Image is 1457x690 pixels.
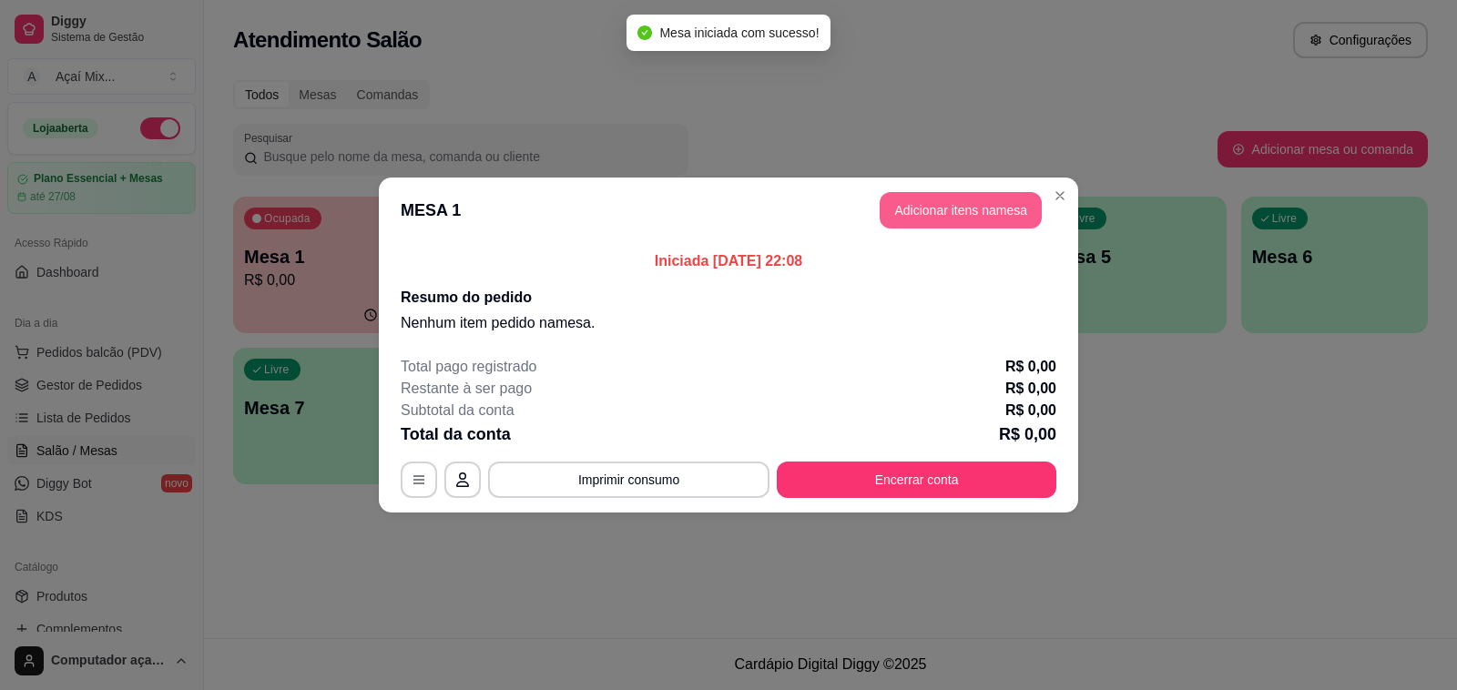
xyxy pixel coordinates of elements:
p: R$ 0,00 [1005,356,1056,378]
span: Mesa iniciada com sucesso! [659,25,819,40]
p: Nenhum item pedido na mesa . [401,312,1056,334]
p: Subtotal da conta [401,400,515,421]
p: Total da conta [401,421,511,447]
button: Adicionar itens namesa [880,192,1042,228]
span: check-circle [637,25,652,40]
p: Total pago registrado [401,356,536,378]
p: Restante à ser pago [401,378,532,400]
button: Close [1045,181,1075,210]
h2: Resumo do pedido [401,287,1056,309]
button: Imprimir consumo [488,462,769,498]
p: R$ 0,00 [999,421,1056,447]
p: R$ 0,00 [1005,400,1056,421]
button: Encerrar conta [777,462,1056,498]
header: MESA 1 [379,178,1078,243]
p: R$ 0,00 [1005,378,1056,400]
p: Iniciada [DATE] 22:08 [401,250,1056,272]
